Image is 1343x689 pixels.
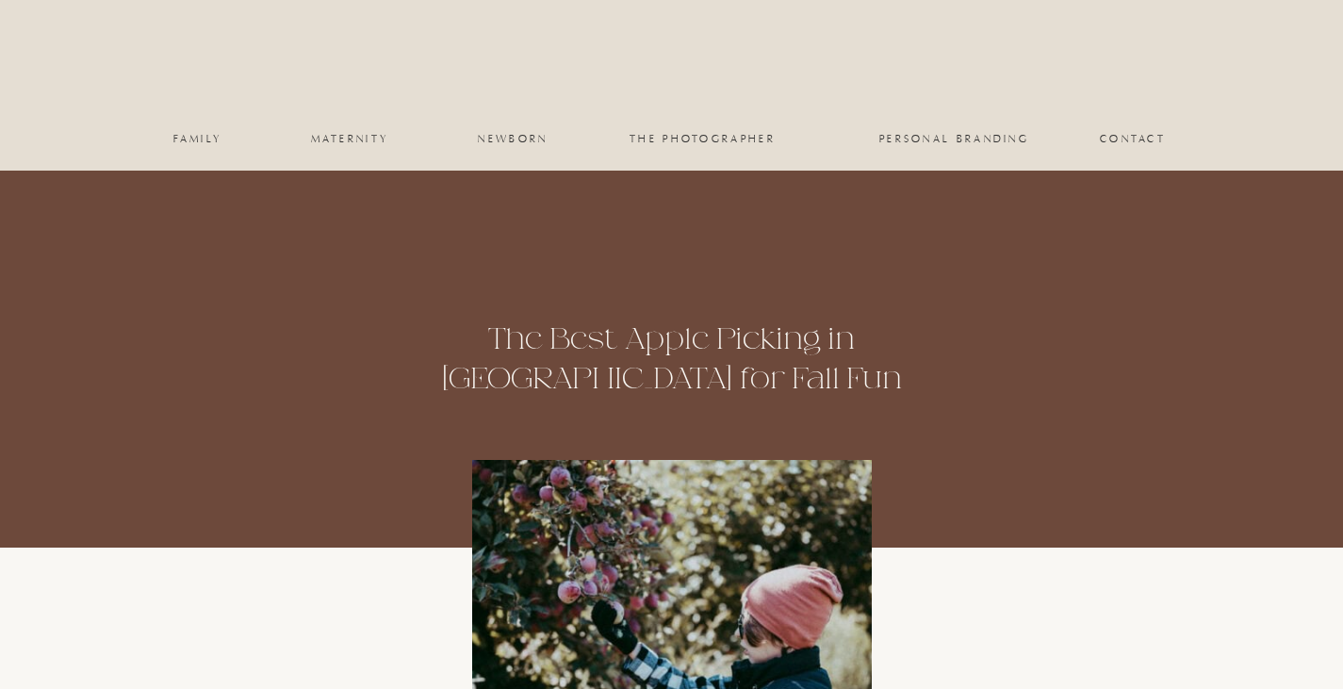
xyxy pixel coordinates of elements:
a: the photographer [609,133,797,144]
a: personal branding [877,133,1032,144]
a: family [160,133,237,144]
a: Contact [1100,133,1167,144]
a: newborn [475,133,552,144]
a: maternity [311,133,388,144]
h1: The Best Apple Picking in [GEOGRAPHIC_DATA] for Fall Fun [390,320,954,399]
